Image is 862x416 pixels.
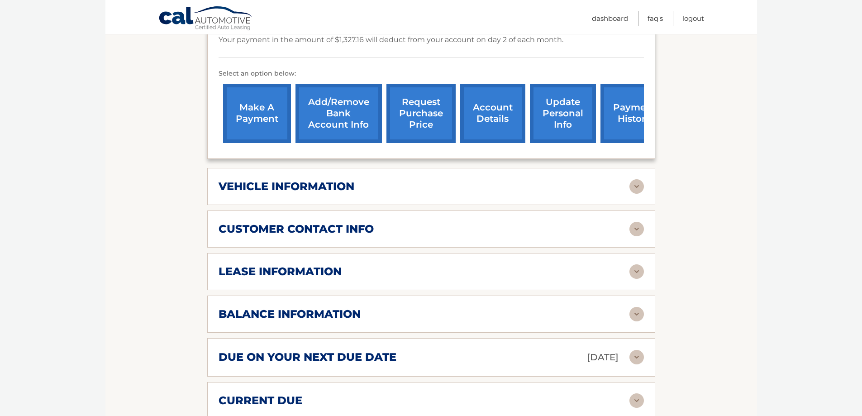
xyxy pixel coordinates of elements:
[629,222,644,236] img: accordion-rest.svg
[629,179,644,194] img: accordion-rest.svg
[295,84,382,143] a: Add/Remove bank account info
[219,265,342,278] h2: lease information
[600,84,668,143] a: payment history
[219,33,563,46] p: Your payment in the amount of $1,327.16 will deduct from your account on day 2 of each month.
[648,11,663,26] a: FAQ's
[219,394,302,407] h2: current due
[629,307,644,321] img: accordion-rest.svg
[219,68,644,79] p: Select an option below:
[592,11,628,26] a: Dashboard
[219,180,354,193] h2: vehicle information
[158,6,253,32] a: Cal Automotive
[682,11,704,26] a: Logout
[219,222,374,236] h2: customer contact info
[219,350,396,364] h2: due on your next due date
[219,307,361,321] h2: balance information
[530,84,596,143] a: update personal info
[629,264,644,279] img: accordion-rest.svg
[223,84,291,143] a: make a payment
[460,84,525,143] a: account details
[629,393,644,408] img: accordion-rest.svg
[587,349,619,365] p: [DATE]
[386,84,456,143] a: request purchase price
[629,350,644,364] img: accordion-rest.svg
